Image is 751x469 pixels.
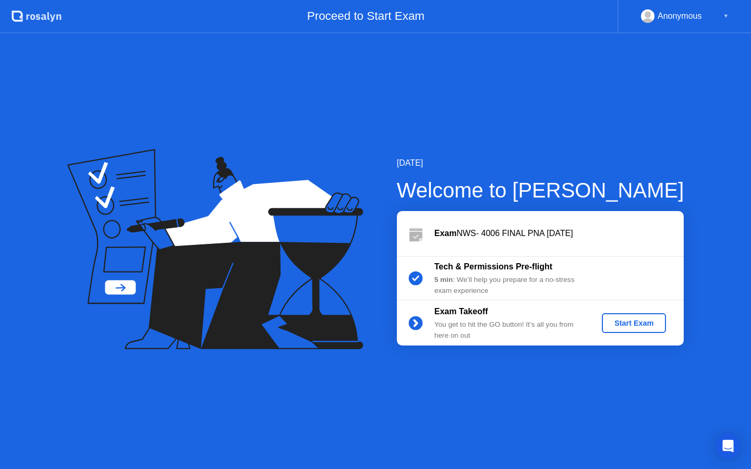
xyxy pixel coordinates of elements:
div: NWS- 4006 FINAL PNA [DATE] [434,227,684,240]
b: Exam Takeoff [434,307,488,316]
b: 5 min [434,276,453,283]
div: : We’ll help you prepare for a no-stress exam experience [434,275,585,296]
div: Start Exam [606,319,662,327]
div: ▼ [723,9,729,23]
b: Tech & Permissions Pre-flight [434,262,552,271]
b: Exam [434,229,457,238]
div: You get to hit the GO button! It’s all you from here on out [434,319,585,341]
button: Start Exam [602,313,666,333]
div: Welcome to [PERSON_NAME] [397,175,684,206]
div: Anonymous [658,9,702,23]
div: [DATE] [397,157,684,169]
div: Open Intercom Messenger [716,434,741,459]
